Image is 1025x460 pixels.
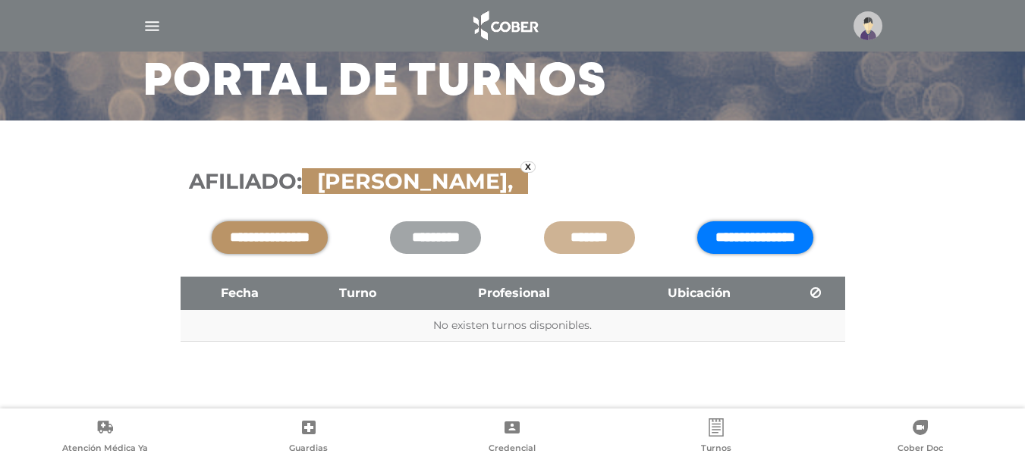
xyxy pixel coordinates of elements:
[299,277,417,310] th: Turno
[207,418,411,457] a: Guardias
[3,418,207,457] a: Atención Médica Ya
[181,310,845,342] td: No existen turnos disponibles.
[612,277,788,310] th: Ubicación
[143,17,162,36] img: Cober_menu-lines-white.svg
[189,169,837,195] h3: Afiliado:
[615,418,819,457] a: Turnos
[62,443,148,456] span: Atención Médica Ya
[520,161,536,173] a: x
[854,11,882,40] img: profile-placeholder.svg
[143,63,607,102] h3: Portal de turnos
[701,443,731,456] span: Turnos
[310,168,520,194] span: [PERSON_NAME],
[289,443,328,456] span: Guardias
[465,8,545,44] img: logo_cober_home-white.png
[181,277,300,310] th: Fecha
[489,443,536,456] span: Credencial
[818,418,1022,457] a: Cober Doc
[417,277,612,310] th: Profesional
[410,418,615,457] a: Credencial
[898,443,943,456] span: Cober Doc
